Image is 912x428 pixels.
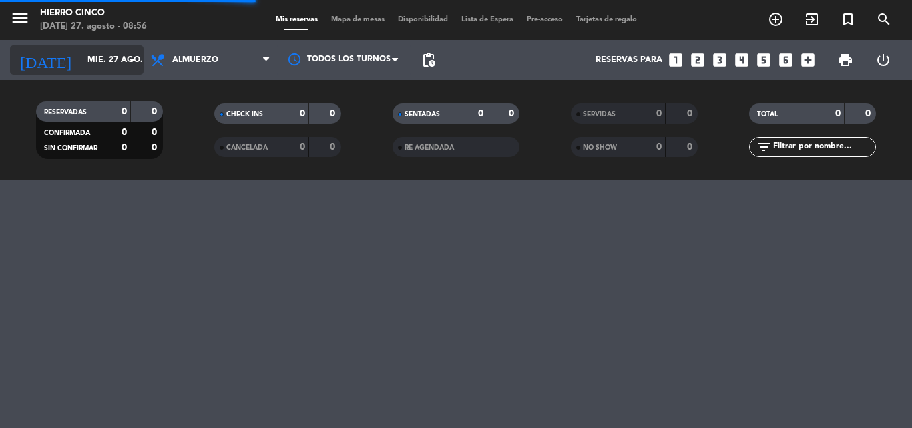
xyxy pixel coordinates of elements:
i: power_settings_new [875,52,891,68]
span: CHECK INS [226,111,263,118]
strong: 0 [656,109,662,118]
i: filter_list [756,139,772,155]
strong: 0 [122,107,127,116]
strong: 0 [122,128,127,137]
span: Pre-acceso [520,16,569,23]
i: looks_two [689,51,706,69]
strong: 0 [687,109,695,118]
i: add_box [799,51,817,69]
strong: 0 [330,142,338,152]
i: looks_5 [755,51,772,69]
span: SIN CONFIRMAR [44,145,97,152]
span: RE AGENDADA [405,144,454,151]
strong: 0 [152,143,160,152]
i: looks_6 [777,51,794,69]
span: Disponibilidad [391,16,455,23]
span: SERVIDAS [583,111,616,118]
button: menu [10,8,30,33]
span: Reservas para [596,55,662,65]
span: Mapa de mesas [324,16,391,23]
strong: 0 [478,109,483,118]
strong: 0 [656,142,662,152]
strong: 0 [300,142,305,152]
span: SENTADAS [405,111,440,118]
span: TOTAL [757,111,778,118]
strong: 0 [509,109,517,118]
i: [DATE] [10,45,81,75]
strong: 0 [152,107,160,116]
span: Lista de Espera [455,16,520,23]
i: turned_in_not [840,11,856,27]
div: Hierro Cinco [40,7,147,20]
strong: 0 [122,143,127,152]
span: pending_actions [421,52,437,68]
i: looks_3 [711,51,728,69]
span: CONFIRMADA [44,130,90,136]
div: LOG OUT [864,40,902,80]
span: CANCELADA [226,144,268,151]
span: Mis reservas [269,16,324,23]
i: arrow_drop_down [124,52,140,68]
span: NO SHOW [583,144,617,151]
i: menu [10,8,30,28]
strong: 0 [687,142,695,152]
i: looks_4 [733,51,750,69]
span: Tarjetas de regalo [569,16,644,23]
strong: 0 [835,109,841,118]
span: print [837,52,853,68]
div: [DATE] 27. agosto - 08:56 [40,20,147,33]
strong: 0 [152,128,160,137]
strong: 0 [865,109,873,118]
strong: 0 [300,109,305,118]
i: add_circle_outline [768,11,784,27]
strong: 0 [330,109,338,118]
span: RESERVADAS [44,109,87,116]
span: Almuerzo [172,55,218,65]
i: search [876,11,892,27]
i: exit_to_app [804,11,820,27]
input: Filtrar por nombre... [772,140,875,154]
i: looks_one [667,51,684,69]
